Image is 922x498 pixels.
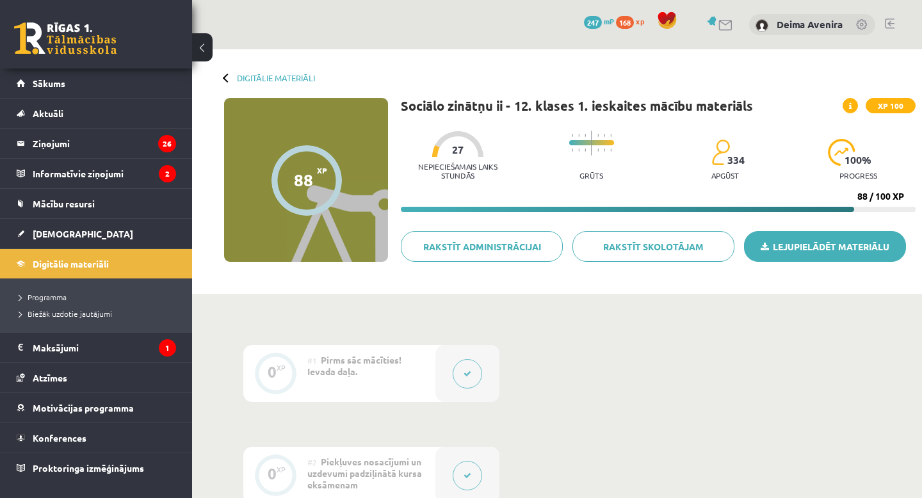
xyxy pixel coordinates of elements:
[17,189,176,218] a: Mācību resursi
[307,354,401,377] span: Pirms sāc mācīties! Ievada daļa.
[727,154,745,166] span: 334
[828,139,855,166] img: icon-progress-161ccf0a02000e728c5f80fcf4c31c7af3da0e1684b2b1d7c360e028c24a22f1.svg
[584,16,602,29] span: 247
[597,149,599,152] img: icon-short-line-57e1e144782c952c97e751825c79c345078a6d821885a25fce030b3d8c18986b.svg
[866,98,916,113] span: XP 100
[604,16,614,26] span: mP
[33,198,95,209] span: Mācību resursi
[19,309,112,319] span: Biežāk uzdotie jautājumi
[711,139,730,166] img: students-c634bb4e5e11cddfef0936a35e636f08e4e9abd3cc4e673bd6f9a4125e45ecb1.svg
[572,231,734,262] a: Rakstīt skolotājam
[33,372,67,383] span: Atzīmes
[591,131,592,156] img: icon-long-line-d9ea69661e0d244f92f715978eff75569469978d946b2353a9bb055b3ed8787d.svg
[578,134,579,137] img: icon-short-line-57e1e144782c952c97e751825c79c345078a6d821885a25fce030b3d8c18986b.svg
[585,149,586,152] img: icon-short-line-57e1e144782c952c97e751825c79c345078a6d821885a25fce030b3d8c18986b.svg
[401,162,515,180] p: Nepieciešamais laiks stundās
[307,456,422,490] span: Piekļuves nosacījumi un uzdevumi padziļinātā kursa eksāmenam
[584,16,614,26] a: 247 mP
[17,363,176,392] a: Atzīmes
[839,171,877,180] p: progress
[277,364,286,371] div: XP
[268,366,277,378] div: 0
[307,355,317,365] span: #1
[616,16,634,29] span: 168
[610,149,611,152] img: icon-short-line-57e1e144782c952c97e751825c79c345078a6d821885a25fce030b3d8c18986b.svg
[452,144,464,156] span: 27
[159,165,176,182] i: 2
[610,134,611,137] img: icon-short-line-57e1e144782c952c97e751825c79c345078a6d821885a25fce030b3d8c18986b.svg
[33,108,63,119] span: Aktuāli
[17,333,176,362] a: Maksājumi1
[17,393,176,422] a: Motivācijas programma
[578,149,579,152] img: icon-short-line-57e1e144782c952c97e751825c79c345078a6d821885a25fce030b3d8c18986b.svg
[277,466,286,473] div: XP
[268,468,277,479] div: 0
[744,231,906,262] a: Lejupielādēt materiālu
[158,135,176,152] i: 26
[33,333,176,362] legend: Maksājumi
[585,134,586,137] img: icon-short-line-57e1e144782c952c97e751825c79c345078a6d821885a25fce030b3d8c18986b.svg
[17,159,176,188] a: Informatīvie ziņojumi2
[17,99,176,128] a: Aktuāli
[401,231,563,262] a: Rakstīt administrācijai
[14,22,117,54] a: Rīgas 1. Tālmācības vidusskola
[17,68,176,98] a: Sākums
[294,170,313,189] div: 88
[845,154,872,166] span: 100 %
[159,339,176,357] i: 1
[33,402,134,414] span: Motivācijas programma
[572,134,573,137] img: icon-short-line-57e1e144782c952c97e751825c79c345078a6d821885a25fce030b3d8c18986b.svg
[17,129,176,158] a: Ziņojumi26
[604,134,605,137] img: icon-short-line-57e1e144782c952c97e751825c79c345078a6d821885a25fce030b3d8c18986b.svg
[636,16,644,26] span: xp
[19,308,179,319] a: Biežāk uzdotie jautājumi
[17,423,176,453] a: Konferences
[33,228,133,239] span: [DEMOGRAPHIC_DATA]
[19,292,67,302] span: Programma
[19,291,179,303] a: Programma
[237,73,315,83] a: Digitālie materiāli
[33,129,176,158] legend: Ziņojumi
[579,171,603,180] p: Grūts
[401,98,753,113] h1: Sociālo zinātņu ii - 12. klases 1. ieskaites mācību materiāls
[711,171,739,180] p: apgūst
[307,457,317,467] span: #2
[756,19,768,32] img: Deima Avenira
[777,18,843,31] a: Deima Avenira
[33,77,65,89] span: Sākums
[17,453,176,483] a: Proktoringa izmēģinājums
[604,149,605,152] img: icon-short-line-57e1e144782c952c97e751825c79c345078a6d821885a25fce030b3d8c18986b.svg
[616,16,651,26] a: 168 xp
[572,149,573,152] img: icon-short-line-57e1e144782c952c97e751825c79c345078a6d821885a25fce030b3d8c18986b.svg
[33,462,144,474] span: Proktoringa izmēģinājums
[597,134,599,137] img: icon-short-line-57e1e144782c952c97e751825c79c345078a6d821885a25fce030b3d8c18986b.svg
[17,219,176,248] a: [DEMOGRAPHIC_DATA]
[33,159,176,188] legend: Informatīvie ziņojumi
[33,258,109,269] span: Digitālie materiāli
[317,166,327,175] span: XP
[17,249,176,278] a: Digitālie materiāli
[33,432,86,444] span: Konferences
